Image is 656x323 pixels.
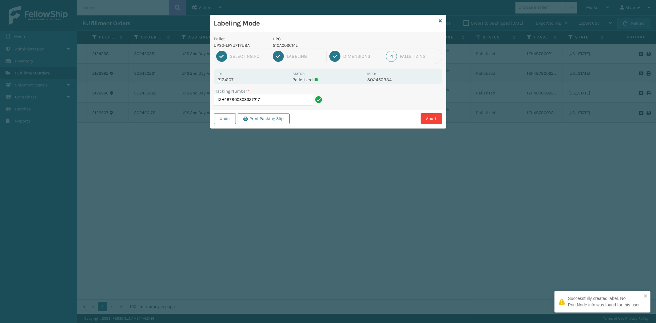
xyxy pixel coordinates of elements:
button: Print Packing Slip [238,113,290,124]
h3: Labeling Mode [214,19,437,28]
p: UPC [273,36,364,42]
p: SO2450334 [367,77,438,82]
button: Abort [421,113,442,124]
div: Successfully created label. No PrintNode info was found for this user. [568,295,642,308]
label: Tracking Number [214,88,250,94]
button: close [644,293,648,299]
p: Pallet [214,36,266,42]
label: Id: [218,72,222,76]
p: 510A002CML [273,42,364,49]
div: 4 [386,51,397,62]
label: MPO: [367,72,376,76]
div: Labeling [287,54,324,59]
div: Dimensions [343,54,380,59]
p: Palletized [292,77,364,82]
label: Status: [292,72,305,76]
div: 1 [216,51,227,62]
button: Undo [214,113,236,124]
p: UPSG-LFYU7T7U8A [214,42,266,49]
div: 3 [329,51,340,62]
p: 2124107 [218,77,289,82]
div: Palletizing [400,54,440,59]
div: Selecting FO [230,54,267,59]
div: 2 [273,51,284,62]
